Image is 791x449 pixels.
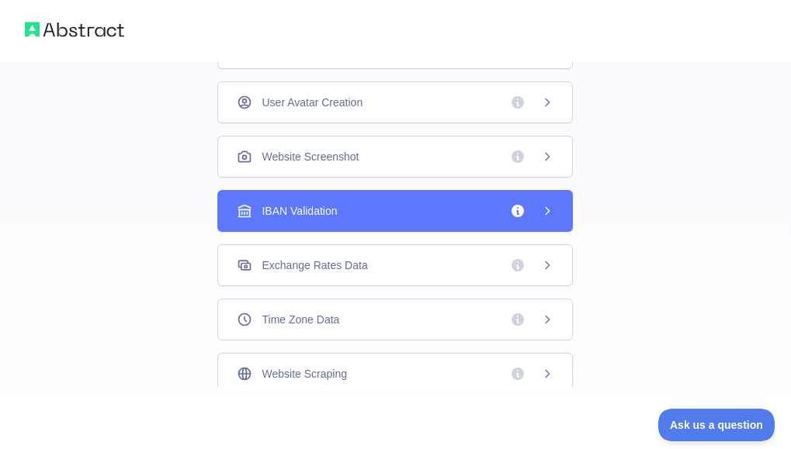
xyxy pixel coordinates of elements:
[25,19,124,40] img: Abstract logo
[262,95,363,110] span: User Avatar Creation
[262,149,359,164] span: Website Screenshot
[262,312,339,327] span: Time Zone Data
[262,203,337,219] span: IBAN Validation
[658,409,775,441] iframe: Toggle Customer Support
[262,366,346,382] span: Website Scraping
[262,257,367,273] span: Exchange Rates Data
